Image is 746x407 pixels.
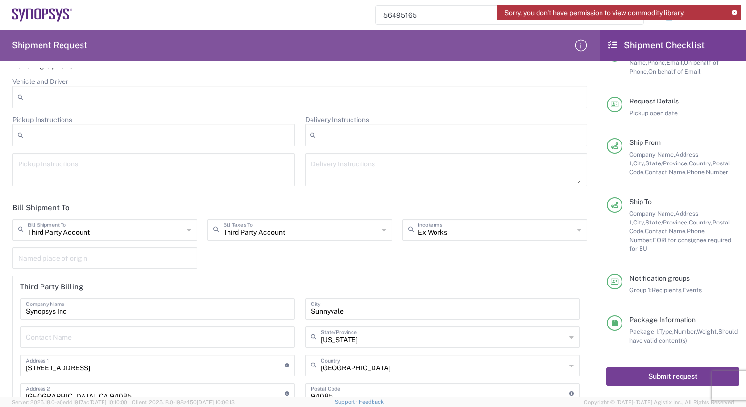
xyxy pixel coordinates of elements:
[689,160,712,167] span: Country,
[629,210,675,217] span: Company Name,
[629,139,661,146] span: Ship From
[659,328,674,335] span: Type,
[629,198,652,205] span: Ship To
[629,316,696,324] span: Package Information
[647,59,666,66] span: Phone,
[197,399,235,405] span: [DATE] 10:06:13
[12,77,68,86] label: Vehicle and Driver
[606,367,739,386] button: Submit request
[629,97,679,105] span: Request Details
[652,286,683,294] span: Recipients,
[20,282,83,292] h2: Third Party Billing
[645,219,689,226] span: State/Province,
[608,40,705,51] h2: Shipment Checklist
[666,59,684,66] span: Email,
[629,286,652,294] span: Group 1:
[645,160,689,167] span: State/Province,
[504,8,684,17] span: Sorry, you don't have permission to view commodity library.
[629,236,731,252] span: EORI for consignee required for EU
[633,160,645,167] span: City,
[645,227,687,235] span: Contact Name,
[683,286,702,294] span: Events
[629,328,659,335] span: Package 1:
[629,274,690,282] span: Notification groups
[648,68,701,75] span: On behalf of Email
[89,399,127,405] span: [DATE] 10:10:00
[629,109,678,117] span: Pickup open date
[629,151,675,158] span: Company Name,
[12,203,70,213] h2: Bill Shipment To
[12,40,87,51] h2: Shipment Request
[12,115,72,124] label: Pickup Instructions
[359,399,384,405] a: Feedback
[12,399,127,405] span: Server: 2025.18.0-a0edd1917ac
[633,219,645,226] span: City,
[674,328,697,335] span: Number,
[376,6,629,24] input: Shipment, tracking or reference number
[687,168,728,176] span: Phone Number
[584,398,734,407] span: Copyright © [DATE]-[DATE] Agistix Inc., All Rights Reserved
[645,168,687,176] span: Contact Name,
[629,59,647,66] span: Name,
[335,399,359,405] a: Support
[132,399,235,405] span: Client: 2025.18.0-198a450
[697,328,718,335] span: Weight,
[689,219,712,226] span: Country,
[305,115,369,124] label: Delivery Instructions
